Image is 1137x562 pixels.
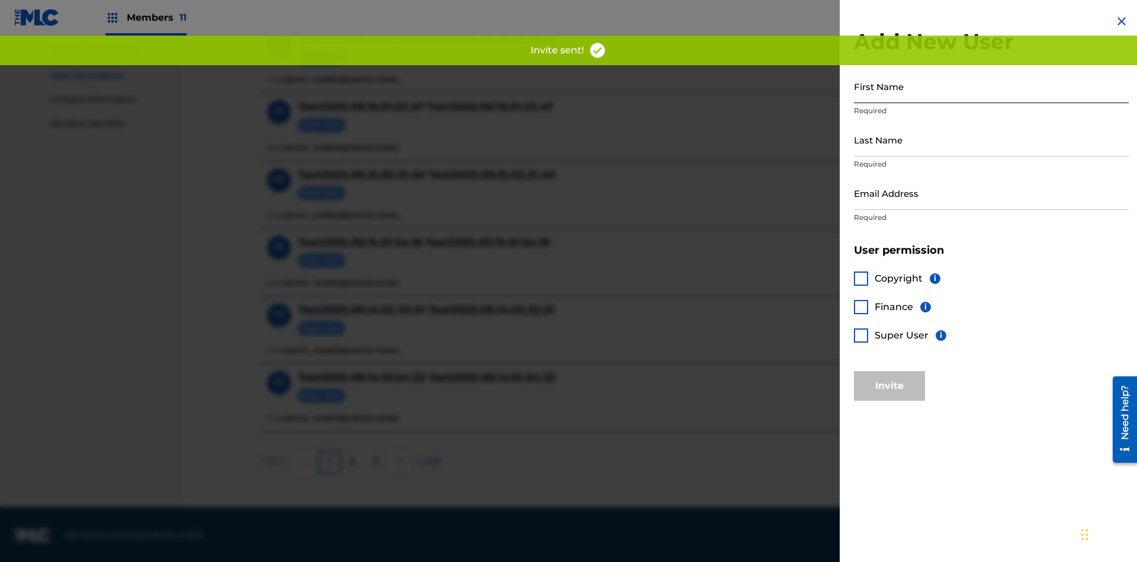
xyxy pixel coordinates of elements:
span: Members [127,11,187,24]
img: MLC Logo [14,9,60,26]
span: Finance [875,301,913,312]
iframe: Chat Widget [1078,505,1137,562]
div: Drag [1081,517,1088,553]
span: i [936,330,946,341]
p: Required [854,212,1129,223]
p: Required [854,159,1129,170]
span: 11 [179,12,187,23]
span: Super User [875,330,929,341]
img: access [589,41,606,59]
span: i [920,302,931,312]
span: Copyright [875,273,923,284]
iframe: Resource Center [1104,372,1137,469]
p: Invite sent! [531,43,584,58]
p: Required [854,106,1129,116]
h5: User permission [854,244,1129,257]
h2: Add New User [854,28,1129,55]
span: i [930,273,940,284]
img: Top Rightsholders [105,11,120,25]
